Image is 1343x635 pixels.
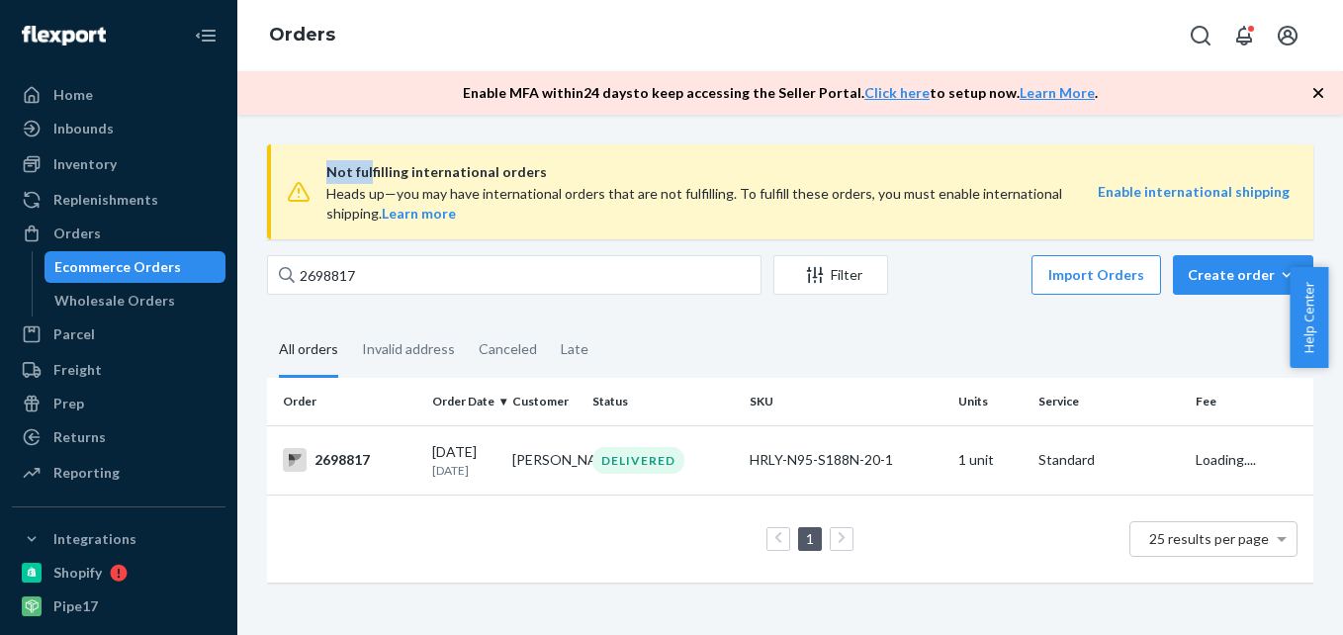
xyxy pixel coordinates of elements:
[283,448,416,472] div: 2698817
[479,323,537,375] div: Canceled
[279,323,338,378] div: All orders
[53,394,84,413] div: Prep
[53,154,117,174] div: Inventory
[53,190,158,210] div: Replenishments
[45,251,226,283] a: Ecommerce Orders
[269,24,335,45] a: Orders
[12,421,225,453] a: Returns
[1188,378,1313,425] th: Fee
[22,26,106,45] img: Flexport logo
[12,354,225,386] a: Freight
[12,388,225,419] a: Prep
[424,378,504,425] th: Order Date
[742,378,951,425] th: SKU
[53,463,120,483] div: Reporting
[950,378,1030,425] th: Units
[1149,530,1269,547] span: 25 results per page
[12,218,225,249] a: Orders
[1181,16,1220,55] button: Open Search Box
[12,590,225,622] a: Pipe17
[1098,183,1290,200] a: Enable international shipping
[12,148,225,180] a: Inventory
[362,323,455,375] div: Invalid address
[326,160,1098,184] span: Not fulfilling international orders
[773,255,888,295] button: Filter
[802,530,818,547] a: Page 1 is your current page
[1030,378,1188,425] th: Service
[382,205,456,222] a: Learn more
[267,378,424,425] th: Order
[864,84,930,101] a: Click here
[53,427,106,447] div: Returns
[53,360,102,380] div: Freight
[54,257,181,277] div: Ecommerce Orders
[750,450,943,470] div: HRLY-N95-S188N-20-1
[432,462,496,479] p: [DATE]
[463,83,1098,103] p: Enable MFA within 24 days to keep accessing the Seller Portal. to setup now. .
[12,184,225,216] a: Replenishments
[53,224,101,243] div: Orders
[1188,425,1313,495] td: Loading....
[12,113,225,144] a: Inbounds
[1188,265,1298,285] div: Create order
[950,425,1030,495] td: 1 unit
[186,16,225,55] button: Close Navigation
[432,442,496,479] div: [DATE]
[53,119,114,138] div: Inbounds
[53,563,102,583] div: Shopify
[561,323,588,375] div: Late
[1290,267,1328,368] button: Help Center
[12,457,225,489] a: Reporting
[53,596,98,616] div: Pipe17
[1173,255,1313,295] button: Create order
[53,529,136,549] div: Integrations
[12,79,225,111] a: Home
[12,557,225,589] a: Shopify
[53,85,93,105] div: Home
[45,285,226,317] a: Wholesale Orders
[54,291,175,311] div: Wholesale Orders
[326,185,1062,222] span: Heads up—you may have international orders that are not fulfilling. To fulfill these orders, you ...
[1224,16,1264,55] button: Open notifications
[512,393,577,409] div: Customer
[592,447,684,474] div: DELIVERED
[774,265,887,285] div: Filter
[12,523,225,555] button: Integrations
[1020,84,1095,101] a: Learn More
[1038,450,1180,470] p: Standard
[12,318,225,350] a: Parcel
[584,378,742,425] th: Status
[1031,255,1161,295] button: Import Orders
[504,425,584,495] td: [PERSON_NAME]
[1268,16,1307,55] button: Open account menu
[53,324,95,344] div: Parcel
[267,255,761,295] input: Search orders
[253,7,351,64] ol: breadcrumbs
